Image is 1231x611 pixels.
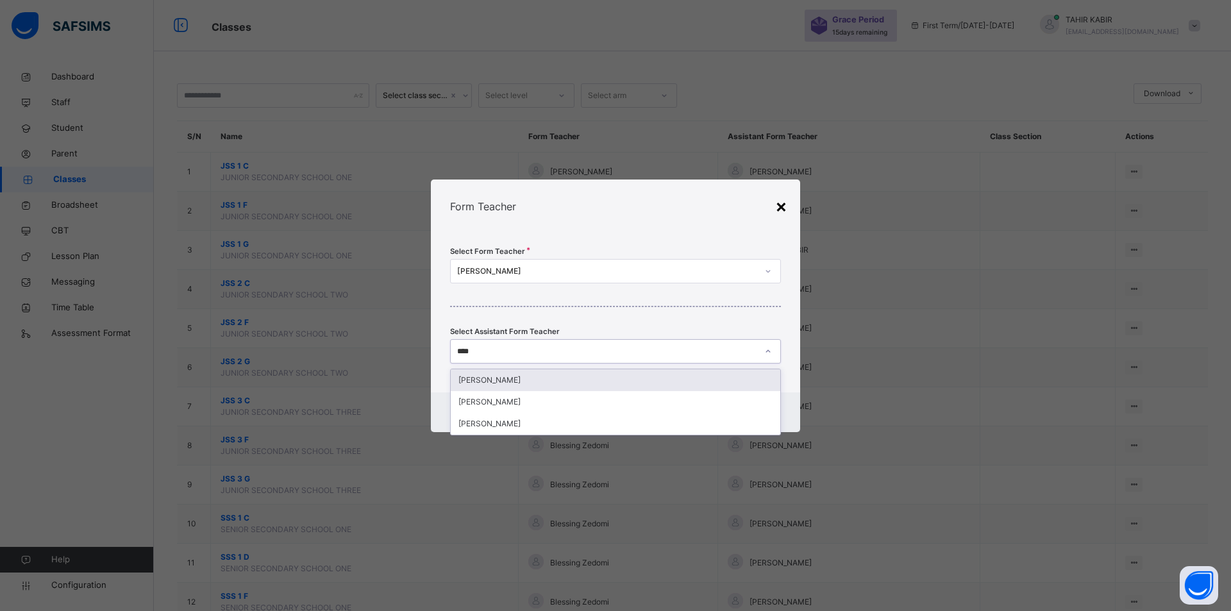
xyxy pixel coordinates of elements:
div: × [775,192,787,219]
span: Form Teacher [450,200,516,213]
div: [PERSON_NAME] [451,391,780,413]
div: [PERSON_NAME] [457,265,757,277]
button: Open asap [1180,566,1218,605]
span: Select Assistant Form Teacher [450,326,560,337]
div: [PERSON_NAME] [451,413,780,435]
div: [PERSON_NAME] [451,369,780,391]
span: Select Form Teacher [450,246,525,257]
